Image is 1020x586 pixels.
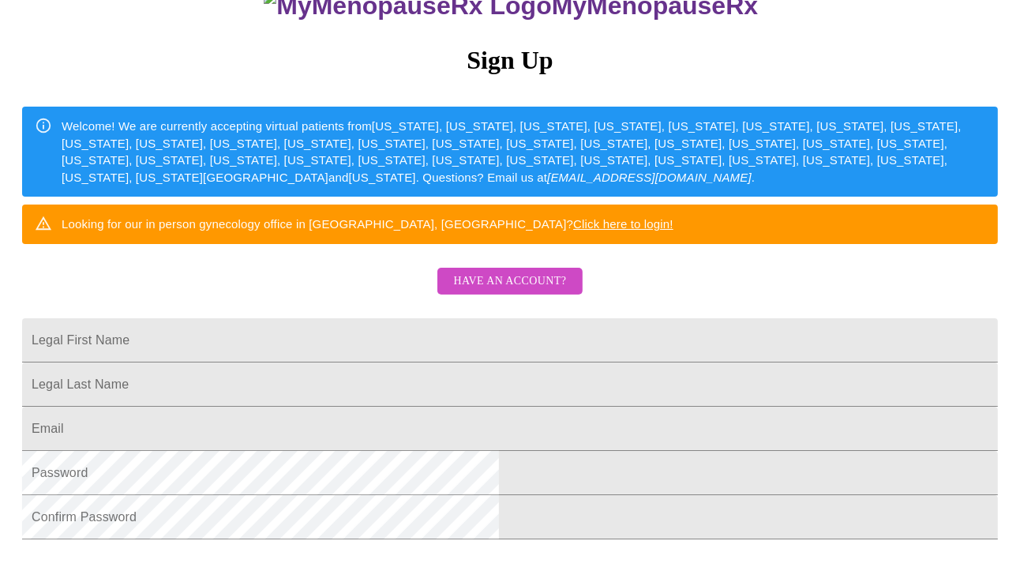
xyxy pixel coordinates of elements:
[437,268,582,295] button: Have an account?
[573,217,673,231] a: Click here to login!
[433,285,586,299] a: Have an account?
[62,209,673,239] div: Looking for our in person gynecology office in [GEOGRAPHIC_DATA], [GEOGRAPHIC_DATA]?
[62,111,985,192] div: Welcome! We are currently accepting virtual patients from [US_STATE], [US_STATE], [US_STATE], [US...
[22,46,998,75] h3: Sign Up
[453,272,566,291] span: Have an account?
[547,171,752,184] em: [EMAIL_ADDRESS][DOMAIN_NAME]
